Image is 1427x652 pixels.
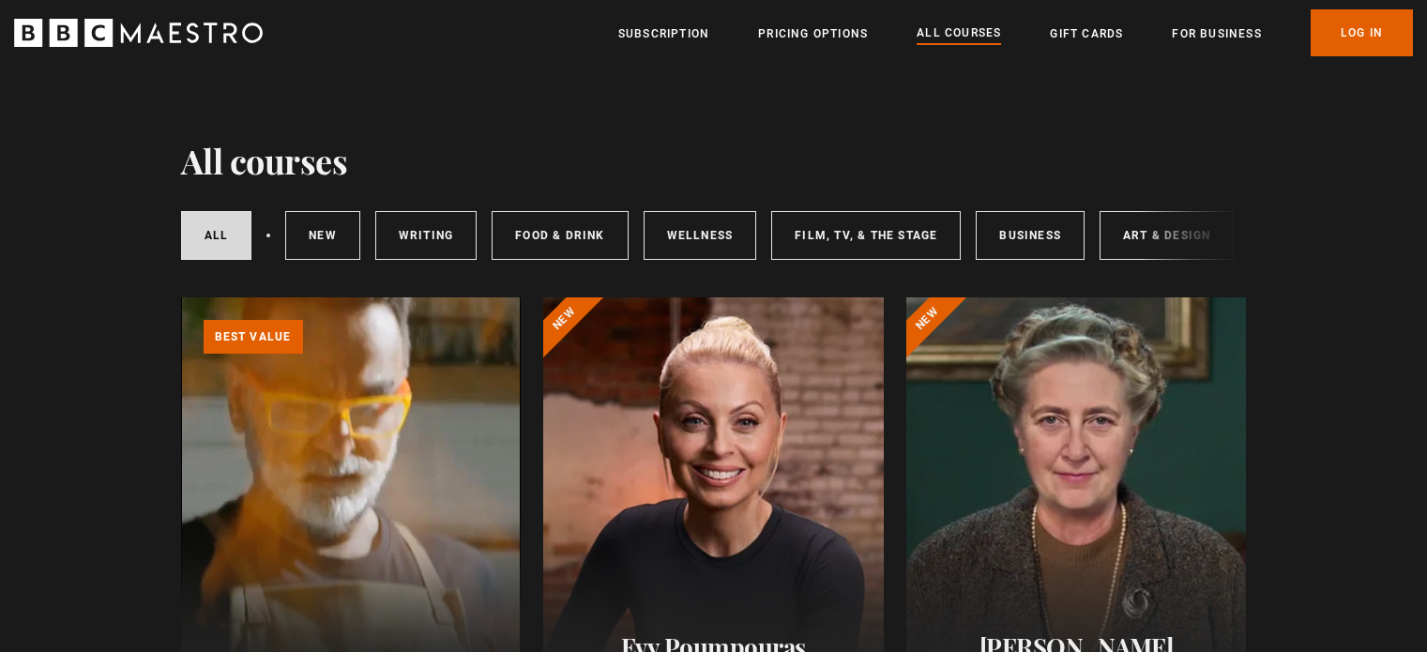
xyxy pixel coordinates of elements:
a: Pricing Options [758,24,868,43]
a: For business [1172,24,1261,43]
a: Food & Drink [492,211,628,260]
a: Writing [375,211,477,260]
p: Best value [204,320,303,354]
svg: BBC Maestro [14,19,263,47]
a: Gift Cards [1050,24,1123,43]
a: Subscription [618,24,709,43]
h1: All courses [181,141,348,180]
a: Business [976,211,1085,260]
nav: Primary [618,9,1413,56]
a: All [181,211,252,260]
a: All Courses [917,23,1001,44]
a: New [285,211,360,260]
a: Wellness [644,211,757,260]
a: Film, TV, & The Stage [771,211,961,260]
a: Log In [1311,9,1413,56]
a: Art & Design [1100,211,1234,260]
